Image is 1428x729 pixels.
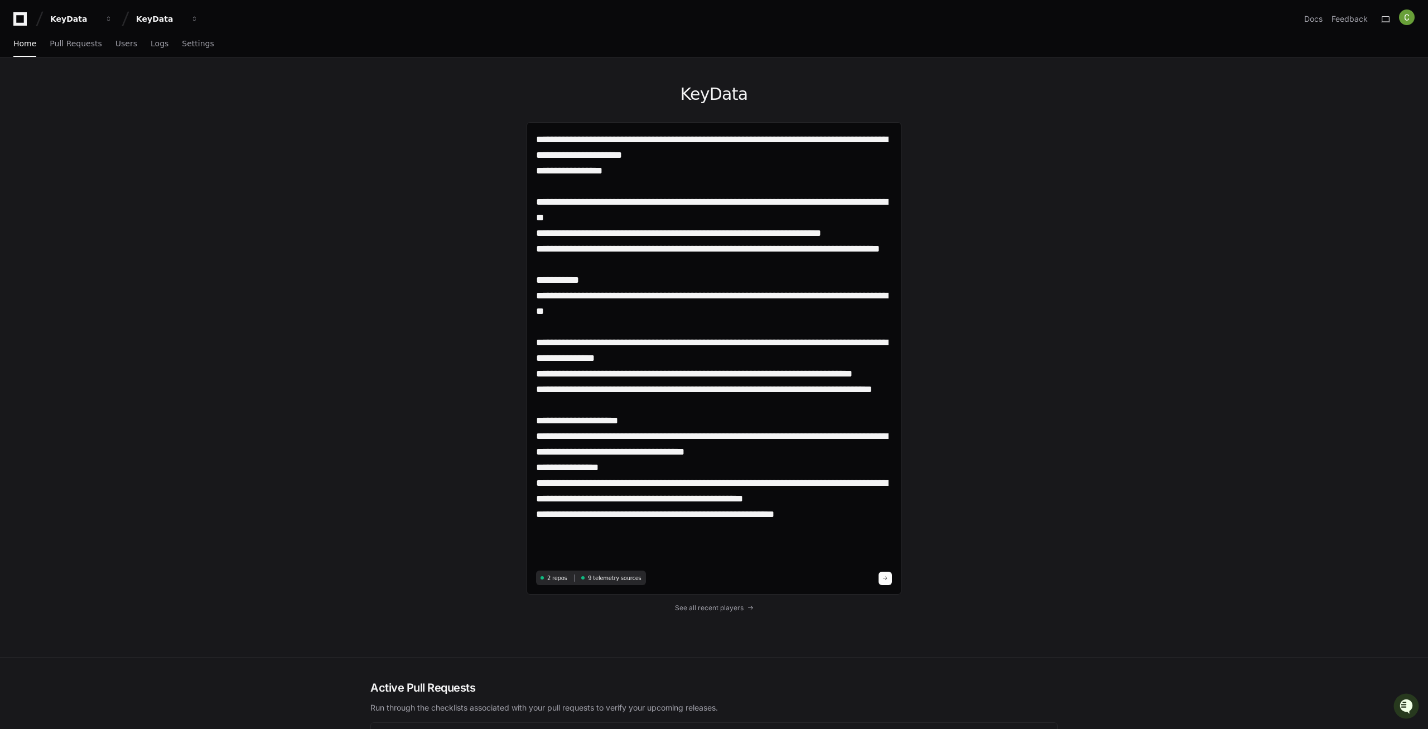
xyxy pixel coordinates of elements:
span: See all recent players [675,604,744,612]
span: Pylon [111,117,135,125]
img: PlayerZero [11,11,33,33]
h2: Active Pull Requests [370,680,1058,696]
img: ACg8ocIMhgArYgx6ZSQUNXU5thzs6UsPf9rb_9nFAWwzqr8JC4dkNA=s96-c [1399,9,1415,25]
button: Start new chat [190,86,203,100]
a: Users [115,31,137,57]
span: Home [13,40,36,47]
span: Pull Requests [50,40,102,47]
h1: KeyData [527,84,901,104]
button: KeyData [46,9,117,29]
span: 9 telemetry sources [588,574,641,582]
a: Settings [182,31,214,57]
div: KeyData [136,13,184,25]
div: Start new chat [38,83,183,94]
iframe: Open customer support [1392,692,1422,722]
div: Welcome [11,45,203,62]
p: Run through the checklists associated with your pull requests to verify your upcoming releases. [370,702,1058,713]
a: Pull Requests [50,31,102,57]
div: KeyData [50,13,98,25]
span: 2 repos [547,574,567,582]
a: Logs [151,31,168,57]
div: We're available if you need us! [38,94,141,103]
a: Home [13,31,36,57]
span: Settings [182,40,214,47]
span: Users [115,40,137,47]
a: See all recent players [527,604,901,612]
a: Docs [1304,13,1323,25]
button: Feedback [1331,13,1368,25]
span: Logs [151,40,168,47]
img: 1756235613930-3d25f9e4-fa56-45dd-b3ad-e072dfbd1548 [11,83,31,103]
a: Powered byPylon [79,117,135,125]
button: KeyData [132,9,203,29]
